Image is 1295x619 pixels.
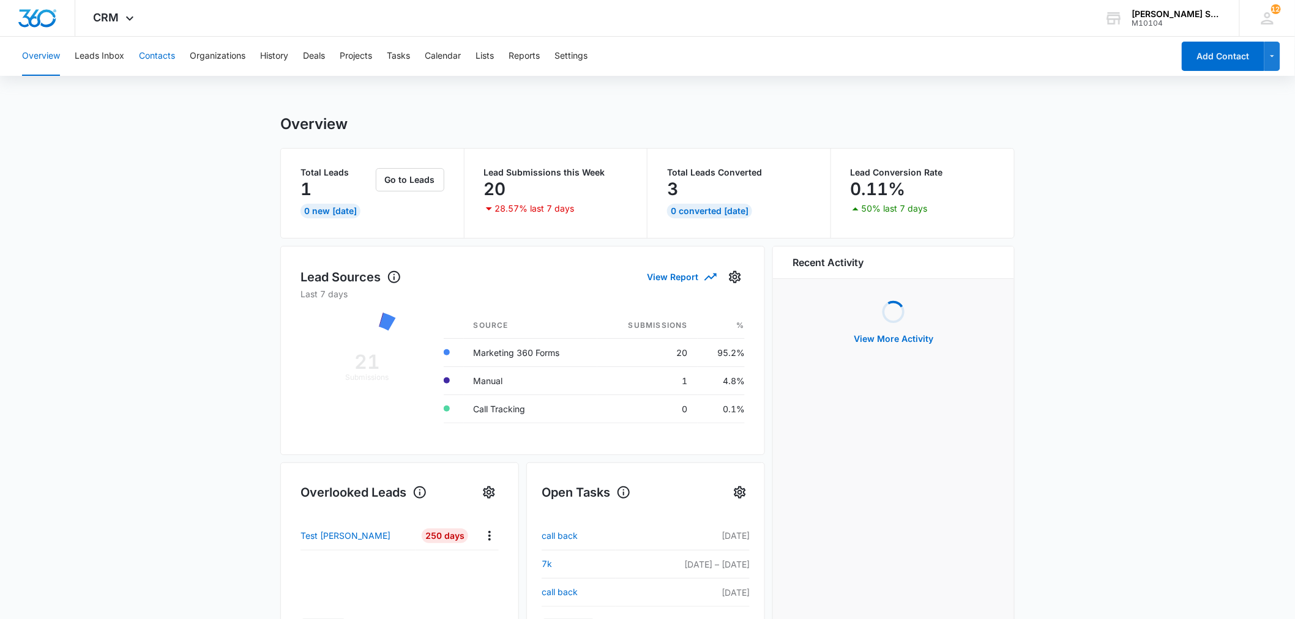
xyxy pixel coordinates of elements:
[616,529,750,542] p: [DATE]
[1132,19,1222,28] div: account id
[280,115,348,133] h1: Overview
[667,168,811,177] p: Total Leads Converted
[725,267,745,287] button: Settings
[484,179,506,199] p: 20
[480,526,499,545] button: Actions
[542,585,616,599] a: call back
[851,168,995,177] p: Lead Conversion Rate
[730,483,750,502] button: Settings
[495,204,575,213] p: 28.57% last 7 days
[300,204,360,218] div: 0 New [DATE]
[387,37,410,76] button: Tasks
[698,366,745,395] td: 4.8%
[422,528,468,543] div: 250 Days
[793,255,864,270] h6: Recent Activity
[554,37,588,76] button: Settings
[1182,42,1264,71] button: Add Contact
[862,204,928,213] p: 50% last 7 days
[425,37,461,76] button: Calendar
[597,366,697,395] td: 1
[464,395,598,423] td: Call Tracking
[303,37,325,76] button: Deals
[484,168,628,177] p: Lead Submissions this Week
[464,366,598,395] td: Manual
[300,483,427,502] h1: Overlooked Leads
[376,168,444,191] button: Go to Leads
[300,168,373,177] p: Total Leads
[851,179,906,199] p: 0.11%
[1271,4,1281,14] div: notifications count
[476,37,494,76] button: Lists
[616,558,750,571] p: [DATE] – [DATE]
[542,528,616,543] a: call back
[667,204,752,218] div: 0 Converted [DATE]
[464,338,598,366] td: Marketing 360 Forms
[22,37,60,76] button: Overview
[300,529,416,542] a: Test [PERSON_NAME]
[597,395,697,423] td: 0
[509,37,540,76] button: Reports
[464,313,598,339] th: Source
[1132,9,1222,19] div: account name
[260,37,288,76] button: History
[190,37,245,76] button: Organizations
[1271,4,1281,14] span: 123
[300,179,312,199] p: 1
[842,324,946,354] button: View More Activity
[300,287,745,300] p: Last 7 days
[376,174,444,185] a: Go to Leads
[300,268,401,286] h1: Lead Sources
[698,338,745,366] td: 95.2%
[479,483,499,502] button: Settings
[300,529,390,542] p: Test [PERSON_NAME]
[340,37,372,76] button: Projects
[698,313,745,339] th: %
[75,37,124,76] button: Leads Inbox
[597,338,697,366] td: 20
[667,179,678,199] p: 3
[542,557,616,571] a: 7k
[139,37,175,76] button: Contacts
[616,586,750,599] p: [DATE]
[647,266,715,287] button: View Report
[94,11,119,24] span: CRM
[698,395,745,423] td: 0.1%
[597,313,697,339] th: Submissions
[542,483,631,502] h1: Open Tasks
